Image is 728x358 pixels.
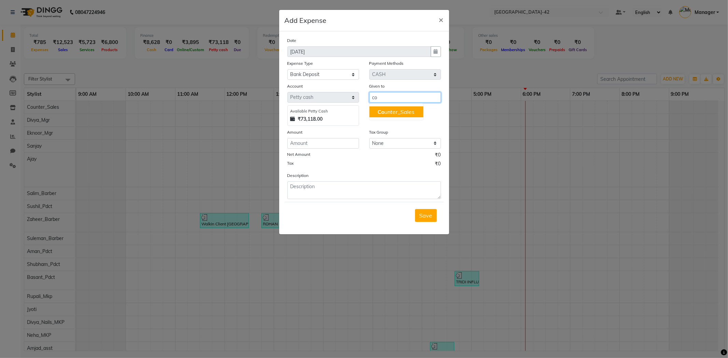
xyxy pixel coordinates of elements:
label: Description [287,173,309,179]
label: Given to [369,83,385,89]
label: Account [287,83,303,89]
ngb-highlight: unter_Sales [377,108,414,115]
button: Close [433,10,449,29]
input: Amount [287,138,359,149]
button: Save [415,209,437,222]
label: Payment Methods [369,60,404,66]
label: Date [287,38,297,44]
span: Co [377,108,384,115]
span: ₹0 [435,151,441,160]
label: Amount [287,129,303,135]
label: Expense Type [287,60,313,66]
label: Net Amount [287,151,311,158]
strong: ₹73,118.00 [298,116,323,123]
label: Tax [287,160,294,166]
span: × [439,14,444,25]
h5: Add Expense [285,15,327,26]
span: Save [419,212,432,219]
span: ₹0 [435,160,441,169]
div: Available Petty Cash [290,108,356,114]
label: Tax Group [369,129,388,135]
input: Given to [369,92,441,103]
